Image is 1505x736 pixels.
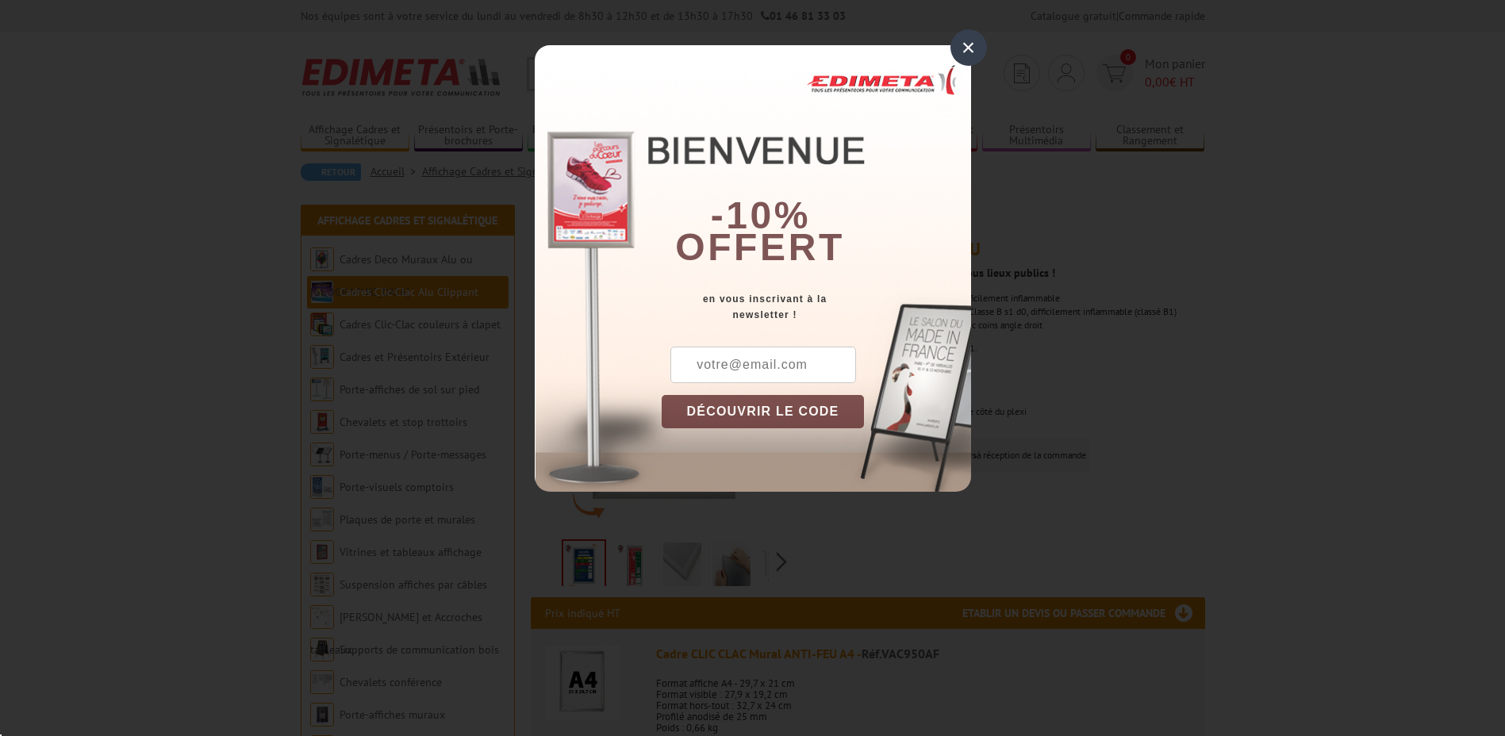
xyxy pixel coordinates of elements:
[662,395,865,428] button: DÉCOUVRIR LE CODE
[711,194,811,236] b: -10%
[670,347,856,383] input: votre@email.com
[950,29,987,66] div: ×
[675,226,845,268] font: offert
[662,291,971,323] div: en vous inscrivant à la newsletter !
